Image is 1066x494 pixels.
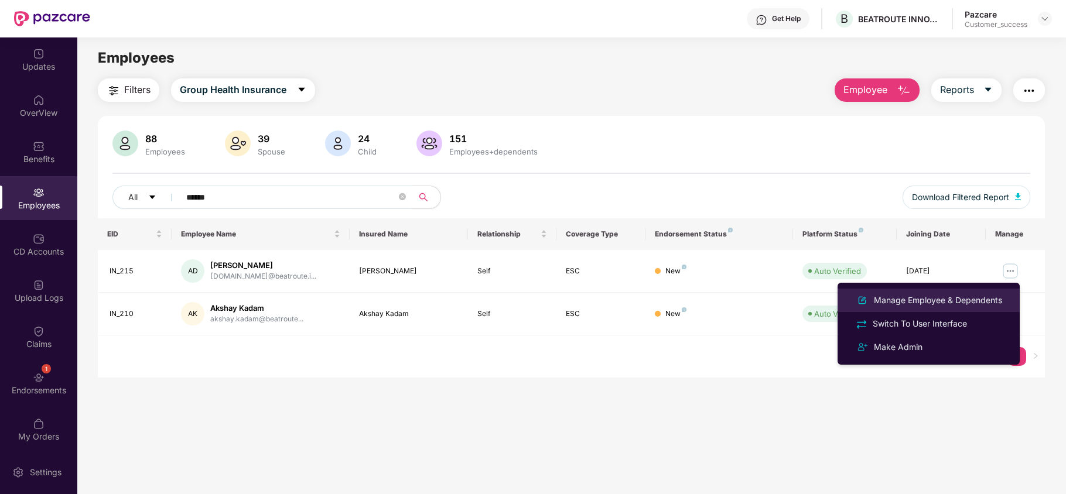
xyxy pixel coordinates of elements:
[107,84,121,98] img: svg+xml;base64,PHN2ZyB4bWxucz0iaHR0cDovL3d3dy53My5vcmcvMjAwMC9zdmciIHdpZHRoPSIyNCIgaGVpZ2h0PSIyNC...
[210,260,316,271] div: [PERSON_NAME]
[931,78,1002,102] button: Reportscaret-down
[835,78,920,102] button: Employee
[181,302,204,325] div: AK
[110,308,162,320] div: IN_210
[172,218,349,250] th: Employee Name
[855,318,868,331] img: svg+xml;base64,PHN2ZyB4bWxucz0iaHR0cDovL3d3dy53My5vcmcvMjAwMC9zdmciIHdpZHRoPSIyNCIgaGVpZ2h0PSIyNC...
[566,266,636,277] div: ESC
[128,191,138,204] span: All
[359,308,459,320] div: Akshay Kadam
[1040,14,1050,23] img: svg+xml;base64,PHN2ZyBpZD0iRHJvcGRvd24tMzJ4MzIiIHhtbG5zPSJodHRwOi8vd3d3LnczLm9yZy8yMDAwL3N2ZyIgd2...
[566,308,636,320] div: ESC
[181,259,204,283] div: AD
[814,308,861,320] div: Auto Verified
[1032,352,1039,359] span: right
[965,20,1027,29] div: Customer_success
[665,266,686,277] div: New
[897,84,911,98] img: svg+xml;base64,PHN2ZyB4bWxucz0iaHR0cDovL3d3dy53My5vcmcvMjAwMC9zdmciIHhtbG5zOnhsaW5rPSJodHRwOi8vd3...
[1026,347,1045,366] button: right
[210,271,316,282] div: [DOMAIN_NAME]@beatroute.i...
[802,229,887,239] div: Platform Status
[477,229,539,239] span: Relationship
[12,466,24,478] img: svg+xml;base64,PHN2ZyBpZD0iU2V0dGluZy0yMHgyMCIgeG1sbnM9Imh0dHA6Ly93d3cudzMub3JnLzIwMDAvc3ZnIiB3aW...
[297,85,306,95] span: caret-down
[124,83,151,97] span: Filters
[33,233,45,245] img: svg+xml;base64,PHN2ZyBpZD0iQ0RfQWNjb3VudHMiIGRhdGEtbmFtZT0iQ0QgQWNjb3VudHMiIHhtbG5zPSJodHRwOi8vd3...
[872,294,1004,307] div: Manage Employee & Dependents
[33,372,45,383] img: svg+xml;base64,PHN2ZyBpZD0iRW5kb3JzZW1lbnRzIiB4bWxucz0iaHR0cDovL3d3dy53My5vcmcvMjAwMC9zdmciIHdpZH...
[225,131,251,156] img: svg+xml;base64,PHN2ZyB4bWxucz0iaHR0cDovL3d3dy53My5vcmcvMjAwMC9zdmciIHhtbG5zOnhsaW5rPSJodHRwOi8vd3...
[855,340,869,354] img: svg+xml;base64,PHN2ZyB4bWxucz0iaHR0cDovL3d3dy53My5vcmcvMjAwMC9zdmciIHdpZHRoPSIyNCIgaGVpZ2h0PSIyNC...
[1015,193,1021,200] img: svg+xml;base64,PHN2ZyB4bWxucz0iaHR0cDovL3d3dy53My5vcmcvMjAwMC9zdmciIHhtbG5zOnhsaW5rPSJodHRwOi8vd3...
[210,314,303,325] div: akshay.kadam@beatroute...
[682,307,686,312] img: svg+xml;base64,PHN2ZyB4bWxucz0iaHR0cDovL3d3dy53My5vcmcvMjAwMC9zdmciIHdpZHRoPSI4IiBoZWlnaHQ9IjgiIH...
[556,218,645,250] th: Coverage Type
[912,191,1009,204] span: Download Filtered Report
[33,325,45,337] img: svg+xml;base64,PHN2ZyBpZD0iQ2xhaW0iIHhtbG5zPSJodHRwOi8vd3d3LnczLm9yZy8yMDAwL3N2ZyIgd2lkdGg9IjIwIi...
[98,49,175,66] span: Employees
[255,133,288,145] div: 39
[858,13,940,25] div: BEATROUTE INNOVATIONS PRIVATE LIMITE
[1001,262,1020,280] img: manageButton
[840,12,848,26] span: B
[872,341,925,354] div: Make Admin
[33,48,45,60] img: svg+xml;base64,PHN2ZyBpZD0iVXBkYXRlZCIgeG1sbnM9Imh0dHA6Ly93d3cudzMub3JnLzIwMDAvc3ZnIiB3aWR0aD0iMj...
[756,14,767,26] img: svg+xml;base64,PHN2ZyBpZD0iSGVscC0zMngzMiIgeG1sbnM9Imh0dHA6Ly93d3cudzMub3JnLzIwMDAvc3ZnIiB3aWR0aD...
[210,303,303,314] div: Akshay Kadam
[171,78,315,102] button: Group Health Insurancecaret-down
[682,265,686,269] img: svg+xml;base64,PHN2ZyB4bWxucz0iaHR0cDovL3d3dy53My5vcmcvMjAwMC9zdmciIHdpZHRoPSI4IiBoZWlnaHQ9IjgiIH...
[143,147,187,156] div: Employees
[416,131,442,156] img: svg+xml;base64,PHN2ZyB4bWxucz0iaHR0cDovL3d3dy53My5vcmcvMjAwMC9zdmciIHhtbG5zOnhsaW5rPSJodHRwOi8vd3...
[14,11,90,26] img: New Pazcare Logo
[143,133,187,145] div: 88
[112,186,184,209] button: Allcaret-down
[447,133,540,145] div: 151
[33,279,45,291] img: svg+xml;base64,PHN2ZyBpZD0iVXBsb2FkX0xvZ3MiIGRhdGEtbmFtZT0iVXBsb2FkIExvZ3MiIHhtbG5zPSJodHRwOi8vd3...
[477,308,548,320] div: Self
[665,308,686,320] div: New
[110,266,162,277] div: IN_215
[1022,84,1036,98] img: svg+xml;base64,PHN2ZyB4bWxucz0iaHR0cDovL3d3dy53My5vcmcvMjAwMC9zdmciIHdpZHRoPSIyNCIgaGVpZ2h0PSIyNC...
[897,218,986,250] th: Joining Date
[356,133,379,145] div: 24
[356,147,379,156] div: Child
[468,218,557,250] th: Relationship
[399,192,406,203] span: close-circle
[33,418,45,430] img: svg+xml;base64,PHN2ZyBpZD0iTXlfT3JkZXJzIiBkYXRhLW5hbWU9Ik15IE9yZGVycyIgeG1sbnM9Imh0dHA6Ly93d3cudz...
[359,266,459,277] div: [PERSON_NAME]
[447,147,540,156] div: Employees+dependents
[33,94,45,106] img: svg+xml;base64,PHN2ZyBpZD0iSG9tZSIgeG1sbnM9Imh0dHA6Ly93d3cudzMub3JnLzIwMDAvc3ZnIiB3aWR0aD0iMjAiIG...
[181,229,331,239] span: Employee Name
[814,265,861,277] div: Auto Verified
[843,83,887,97] span: Employee
[965,9,1027,20] div: Pazcare
[772,14,801,23] div: Get Help
[112,131,138,156] img: svg+xml;base64,PHN2ZyB4bWxucz0iaHR0cDovL3d3dy53My5vcmcvMjAwMC9zdmciIHhtbG5zOnhsaW5rPSJodHRwOi8vd3...
[107,229,153,239] span: EID
[728,228,733,232] img: svg+xml;base64,PHN2ZyB4bWxucz0iaHR0cDovL3d3dy53My5vcmcvMjAwMC9zdmciIHdpZHRoPSI4IiBoZWlnaHQ9IjgiIH...
[906,266,976,277] div: [DATE]
[350,218,468,250] th: Insured Name
[180,83,286,97] span: Group Health Insurance
[98,78,159,102] button: Filters
[655,229,784,239] div: Endorsement Status
[903,186,1030,209] button: Download Filtered Report
[870,317,969,330] div: Switch To User Interface
[399,193,406,200] span: close-circle
[477,266,548,277] div: Self
[859,228,863,232] img: svg+xml;base64,PHN2ZyB4bWxucz0iaHR0cDovL3d3dy53My5vcmcvMjAwMC9zdmciIHdpZHRoPSI4IiBoZWlnaHQ9IjgiIH...
[255,147,288,156] div: Spouse
[1026,347,1045,366] li: Next Page
[42,364,51,373] div: 1
[412,193,435,202] span: search
[983,85,993,95] span: caret-down
[98,218,172,250] th: EID
[148,193,156,203] span: caret-down
[33,187,45,198] img: svg+xml;base64,PHN2ZyBpZD0iRW1wbG95ZWVzIiB4bWxucz0iaHR0cDovL3d3dy53My5vcmcvMjAwMC9zdmciIHdpZHRoPS...
[986,218,1045,250] th: Manage
[940,83,974,97] span: Reports
[412,186,441,209] button: search
[855,293,869,307] img: svg+xml;base64,PHN2ZyB4bWxucz0iaHR0cDovL3d3dy53My5vcmcvMjAwMC9zdmciIHhtbG5zOnhsaW5rPSJodHRwOi8vd3...
[26,466,65,478] div: Settings
[33,140,45,152] img: svg+xml;base64,PHN2ZyBpZD0iQmVuZWZpdHMiIHhtbG5zPSJodHRwOi8vd3d3LnczLm9yZy8yMDAwL3N2ZyIgd2lkdGg9Ij...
